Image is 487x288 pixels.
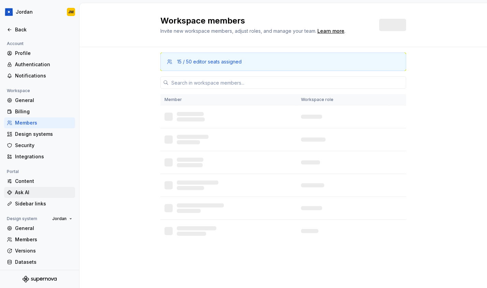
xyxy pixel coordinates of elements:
[4,245,75,256] a: Versions
[15,270,72,277] div: Documentation
[4,268,75,279] a: Documentation
[15,189,72,196] div: Ask AI
[169,76,406,89] input: Search in workspace members...
[4,151,75,162] a: Integrations
[4,257,75,268] a: Datasets
[317,28,344,34] a: Learn more
[160,15,371,26] h2: Workspace members
[4,48,75,59] a: Profile
[4,168,22,176] div: Portal
[23,276,57,283] svg: Supernova Logo
[15,225,72,232] div: General
[4,106,75,117] a: Billing
[177,58,242,65] div: 15 / 50 editor seats assigned
[4,198,75,209] a: Sidebar links
[4,140,75,151] a: Security
[4,70,75,81] a: Notifications
[4,223,75,234] a: General
[15,50,72,57] div: Profile
[4,59,75,70] a: Authentication
[4,187,75,198] a: Ask AI
[15,97,72,104] div: General
[4,129,75,140] a: Design systems
[4,215,40,223] div: Design system
[160,28,316,34] span: Invite new workspace members, adjust roles, and manage your team.
[160,94,297,105] th: Member
[15,236,72,243] div: Members
[15,142,72,149] div: Security
[15,247,72,254] div: Versions
[15,200,72,207] div: Sidebar links
[52,216,67,221] span: Jordan
[5,8,13,16] img: 049812b6-2877-400d-9dc9-987621144c16.png
[15,61,72,68] div: Authentication
[4,176,75,187] a: Content
[15,119,72,126] div: Members
[4,117,75,128] a: Members
[15,153,72,160] div: Integrations
[15,72,72,79] div: Notifications
[297,94,388,105] th: Workspace role
[4,234,75,245] a: Members
[15,178,72,185] div: Content
[4,40,26,48] div: Account
[15,108,72,115] div: Billing
[15,131,72,138] div: Design systems
[68,9,74,15] div: JM
[4,95,75,106] a: General
[4,87,33,95] div: Workspace
[316,29,345,34] span: .
[1,4,78,19] button: JordanJM
[15,259,72,265] div: Datasets
[4,24,75,35] a: Back
[15,26,72,33] div: Back
[16,9,33,15] div: Jordan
